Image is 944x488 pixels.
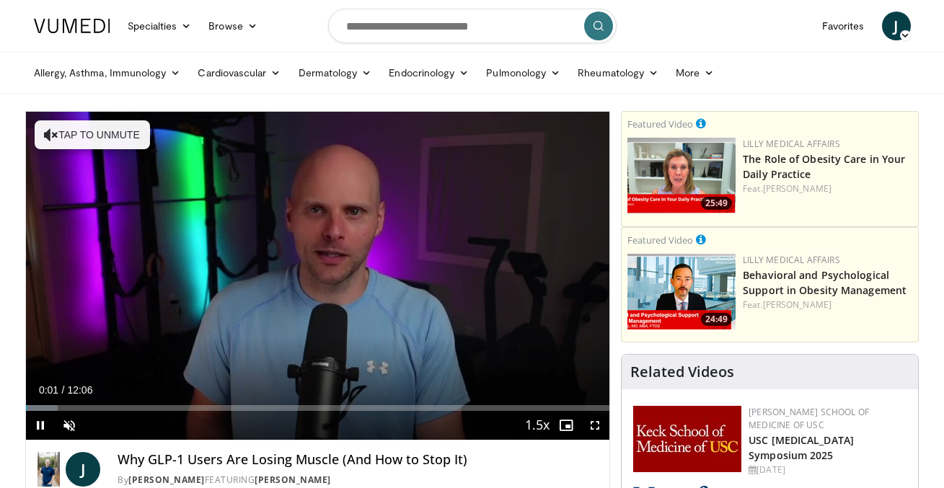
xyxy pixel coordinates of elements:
a: Lilly Medical Affairs [743,254,840,266]
span: 0:01 [39,384,58,396]
img: ba3304f6-7838-4e41-9c0f-2e31ebde6754.png.150x105_q85_crop-smart_upscale.png [627,254,736,329]
input: Search topics, interventions [328,9,617,43]
img: VuMedi Logo [34,19,110,33]
img: e1208b6b-349f-4914-9dd7-f97803bdbf1d.png.150x105_q85_crop-smart_upscale.png [627,138,736,213]
button: Tap to unmute [35,120,150,149]
a: Browse [200,12,266,40]
span: / [62,384,65,396]
a: Rheumatology [569,58,667,87]
small: Featured Video [627,117,693,130]
a: Dermatology [290,58,381,87]
div: Feat. [743,298,912,311]
a: Cardiovascular [189,58,289,87]
a: 25:49 [627,138,736,213]
a: [PERSON_NAME] [255,474,331,486]
a: USC [MEDICAL_DATA] Symposium 2025 [749,433,854,462]
div: Progress Bar [26,405,610,411]
a: J [882,12,911,40]
button: Fullscreen [581,411,609,440]
a: [PERSON_NAME] [763,182,831,195]
button: Unmute [55,411,84,440]
a: Pulmonology [477,58,569,87]
a: Allergy, Asthma, Immunology [25,58,190,87]
span: 25:49 [701,197,732,210]
h4: Related Videos [630,363,734,381]
div: [DATE] [749,463,906,476]
button: Enable picture-in-picture mode [552,411,581,440]
button: Playback Rate [523,411,552,440]
a: More [667,58,723,87]
a: [PERSON_NAME] School of Medicine of USC [749,406,869,431]
a: Specialties [119,12,200,40]
video-js: Video Player [26,112,610,440]
a: Favorites [813,12,873,40]
span: 12:06 [67,384,92,396]
div: Feat. [743,182,912,195]
img: 7b941f1f-d101-407a-8bfa-07bd47db01ba.png.150x105_q85_autocrop_double_scale_upscale_version-0.2.jpg [633,406,741,472]
a: 24:49 [627,254,736,329]
button: Pause [26,411,55,440]
span: 24:49 [701,313,732,326]
a: Lilly Medical Affairs [743,138,840,150]
a: [PERSON_NAME] [128,474,205,486]
h4: Why GLP-1 Users Are Losing Muscle (And How to Stop It) [118,452,598,468]
a: J [66,452,100,487]
a: [PERSON_NAME] [763,298,831,311]
a: Endocrinology [380,58,477,87]
img: Dr. Jordan Rennicke [38,452,61,487]
small: Featured Video [627,234,693,247]
div: By FEATURING [118,474,598,487]
a: Behavioral and Psychological Support in Obesity Management [743,268,906,297]
a: The Role of Obesity Care in Your Daily Practice [743,152,905,181]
